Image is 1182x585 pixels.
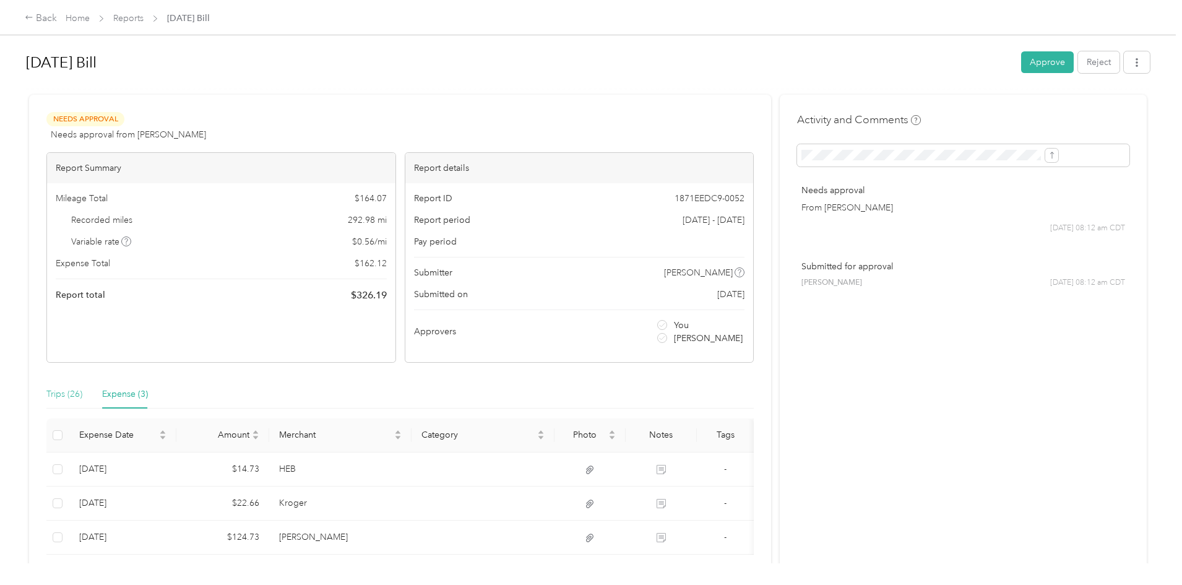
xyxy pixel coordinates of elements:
[46,563,142,577] span: Showing 3 total expenses
[405,153,754,183] div: Report details
[159,434,166,441] span: caret-down
[269,487,412,521] td: Kroger
[1050,223,1125,234] span: [DATE] 08:12 am CDT
[394,428,402,436] span: caret-up
[71,214,132,227] span: Recorded miles
[674,319,689,332] span: You
[269,521,412,555] td: Rakkan Ramen
[46,388,82,401] div: Trips (26)
[724,464,727,474] span: -
[394,434,402,441] span: caret-down
[697,418,754,453] th: Tags
[608,428,616,436] span: caret-up
[664,266,733,279] span: [PERSON_NAME]
[352,235,387,248] span: $ 0.56 / mi
[47,153,395,183] div: Report Summary
[69,453,176,487] td: 10-2-2025
[626,418,697,453] th: Notes
[801,201,1125,214] p: From [PERSON_NAME]
[56,288,105,301] span: Report total
[674,332,743,345] span: [PERSON_NAME]
[167,12,210,25] span: [DATE] Bill
[69,418,176,453] th: Expense Date
[414,235,457,248] span: Pay period
[412,418,554,453] th: Category
[176,453,269,487] td: $14.73
[355,192,387,205] span: $ 164.07
[683,214,744,227] span: [DATE] - [DATE]
[69,521,176,555] td: 9-26-2025
[707,430,744,440] div: Tags
[724,498,727,508] span: -
[801,260,1125,273] p: Submitted for approval
[113,13,144,24] a: Reports
[564,430,606,440] span: Photo
[26,48,1012,77] h1: Oct 3 2025 Bill
[79,430,157,440] span: Expense Date
[608,434,616,441] span: caret-down
[56,192,108,205] span: Mileage Total
[176,487,269,521] td: $22.66
[697,453,754,487] td: -
[355,257,387,270] span: $ 162.12
[414,192,452,205] span: Report ID
[697,487,754,521] td: -
[66,13,90,24] a: Home
[697,521,754,555] td: -
[414,214,470,227] span: Report period
[554,418,626,453] th: Photo
[537,434,545,441] span: caret-down
[421,430,535,440] span: Category
[159,428,166,436] span: caret-up
[801,277,862,288] span: [PERSON_NAME]
[717,288,744,301] span: [DATE]
[71,235,132,248] span: Variable rate
[25,11,57,26] div: Back
[69,487,176,521] td: 10-2-2025
[537,428,545,436] span: caret-up
[269,418,412,453] th: Merchant
[414,325,456,338] span: Approvers
[797,112,921,128] h4: Activity and Comments
[414,288,468,301] span: Submitted on
[252,428,259,436] span: caret-up
[51,128,206,141] span: Needs approval from [PERSON_NAME]
[801,184,1125,197] p: Needs approval
[186,430,249,440] span: Amount
[348,214,387,227] span: 292.98 mi
[1050,277,1125,288] span: [DATE] 08:12 am CDT
[724,532,727,542] span: -
[279,430,392,440] span: Merchant
[675,192,744,205] span: 1871EEDC9-0052
[269,453,412,487] td: HEB
[1021,51,1074,73] button: Approve
[252,434,259,441] span: caret-down
[351,288,387,303] span: $ 326.19
[46,112,124,126] span: Needs Approval
[176,418,269,453] th: Amount
[1113,516,1182,585] iframe: Everlance-gr Chat Button Frame
[56,257,110,270] span: Expense Total
[102,388,148,401] div: Expense (3)
[414,266,452,279] span: Submitter
[176,521,269,555] td: $124.73
[1078,51,1119,73] button: Reject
